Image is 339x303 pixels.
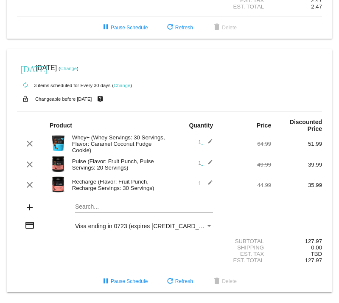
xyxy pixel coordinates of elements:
img: Image-1-Carousel-Recharge30S-Fruit-Punch-Transp.png [50,176,67,193]
strong: Discounted Price [290,119,322,132]
mat-icon: add [25,202,35,212]
mat-icon: pause [101,23,111,33]
div: 35.99 [271,182,322,188]
div: 39.99 [271,161,322,168]
div: Whey+ (Whey Servings: 30 Servings, Flavor: Caramel Coconut Fudge Cookie) [68,134,170,153]
div: 44.99 [220,182,271,188]
mat-icon: edit [203,159,213,170]
button: Delete [205,20,244,35]
mat-icon: clear [25,180,35,190]
span: 127.97 [305,257,322,263]
mat-select: Payment Method [75,223,213,229]
span: TBD [311,251,322,257]
span: Pause Schedule [101,278,148,284]
mat-icon: edit [203,180,213,190]
mat-icon: delete [212,277,222,287]
mat-icon: autorenew [20,80,31,91]
input: Search... [75,204,213,210]
div: Recharge (Flavor: Fruit Punch, Recharge Servings: 30 Servings) [68,178,170,191]
div: 127.97 [271,238,322,244]
span: Refresh [165,278,193,284]
mat-icon: refresh [165,23,175,33]
small: 3 items scheduled for Every 30 days [17,83,110,88]
div: Subtotal [220,238,271,244]
button: Pause Schedule [94,20,154,35]
strong: Quantity [189,122,213,129]
img: Image-1-Carousel-Pulse-20S-Fruit-Punch-Transp.png [50,156,67,173]
small: ( ) [112,83,132,88]
span: Refresh [165,25,193,31]
a: Change [60,66,77,71]
span: Delete [212,25,237,31]
span: Pause Schedule [101,25,148,31]
mat-icon: pause [101,277,111,287]
mat-icon: clear [25,159,35,170]
mat-icon: refresh [165,277,175,287]
mat-icon: [DATE] [20,63,31,74]
strong: Price [257,122,271,129]
div: Est. Tax [220,251,271,257]
div: 51.99 [271,141,322,147]
span: 1 [198,139,213,145]
span: Visa ending in 0723 (expires [CREDIT_CARD_DATA]) [75,223,217,229]
span: 1 [198,180,213,187]
span: Delete [212,278,237,284]
strong: Product [50,122,72,129]
small: ( ) [59,66,78,71]
mat-icon: edit [203,139,213,149]
button: Refresh [158,274,200,289]
img: Image-1-Carousel-Whey-2lb-CCFC-1.png [50,135,67,152]
div: Pulse (Flavor: Fruit Punch, Pulse Servings: 20 Servings) [68,158,170,171]
button: Pause Schedule [94,274,154,289]
span: 2.47 [311,3,322,10]
small: Changeable before [DATE] [35,96,92,102]
div: 49.99 [220,161,271,168]
button: Refresh [158,20,200,35]
span: 0.00 [311,244,322,251]
div: 64.99 [220,141,271,147]
a: Change [114,83,130,88]
mat-icon: credit_card [25,220,35,230]
span: 1 [198,160,213,166]
div: Est. Total [220,257,271,263]
div: Shipping [220,244,271,251]
button: Delete [205,274,244,289]
div: Est. Total [220,3,271,10]
mat-icon: clear [25,139,35,149]
mat-icon: delete [212,23,222,33]
mat-icon: live_help [95,93,105,105]
mat-icon: lock_open [20,93,31,105]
